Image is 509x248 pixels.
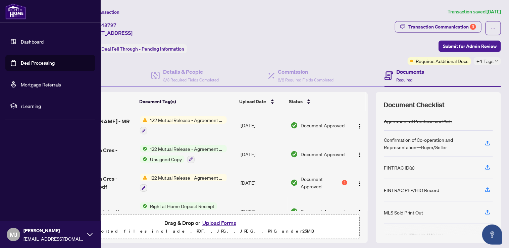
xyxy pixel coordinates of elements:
span: Required [397,77,413,82]
button: Logo [354,206,365,217]
img: Status Icon [140,116,147,124]
span: down [495,60,498,63]
span: Requires Additional Docs [416,57,468,65]
span: Deal Fell Through - Pending Information [101,46,184,52]
div: Agreement of Purchase and Sale [384,118,452,125]
span: [PERSON_NAME] [23,227,84,234]
td: [DATE] [238,197,288,226]
span: Document Approved [301,122,345,129]
button: Status Icon122 Mutual Release - Agreement of Purchase and Sale [140,116,227,134]
button: Status IconRight at Home Deposit Receipt [140,202,217,221]
span: View Transaction [84,9,119,15]
span: Upload Date [240,98,266,105]
span: Document Checklist [384,100,445,110]
button: Open asap [482,225,502,245]
span: 48797 [101,22,116,28]
span: +4 Tags [476,57,494,65]
span: MJ [10,230,17,239]
button: Transaction Communication3 [395,21,481,33]
div: MLS Sold Print Out [384,209,423,216]
span: 122 Mutual Release - Agreement of Purchase and Sale [147,116,227,124]
button: Logo [354,149,365,160]
article: Transaction saved [DATE] [448,8,501,16]
img: logo [5,3,26,19]
span: [STREET_ADDRESS] [83,29,133,37]
span: Right at Home Deposit Receipt [147,202,217,210]
div: FINTRAC ID(s) [384,164,414,171]
button: Status Icon122 Mutual Release - Agreement of Purchase and SaleStatus IconUnsigned Copy [140,145,227,163]
a: Mortgage Referrals [21,81,61,87]
span: 3/3 Required Fields Completed [163,77,219,82]
td: [DATE] [238,111,288,140]
span: Document Approved [301,208,345,215]
span: Unsigned Copy [147,156,185,163]
th: Upload Date [237,92,286,111]
button: Status Icon122 Mutual Release - Agreement of Purchase and Sale [140,174,227,192]
img: Status Icon [140,156,147,163]
img: Logo [357,152,362,158]
div: Confirmation of Co-operation and Representation—Buyer/Seller [384,136,477,151]
span: [EMAIL_ADDRESS][DOMAIN_NAME] [23,235,84,242]
th: Document Tag(s) [137,92,237,111]
span: Document Approved [301,175,341,190]
span: Submit for Admin Review [443,41,497,52]
span: Document Approved [301,150,345,158]
span: 2/2 Required Fields Completed [278,77,334,82]
div: Transaction Communication [408,21,476,32]
th: Status [286,92,348,111]
img: Document Status [291,122,298,129]
img: Logo [357,209,362,215]
h4: Details & People [163,68,219,76]
button: Logo [354,120,365,131]
img: Logo [357,181,362,186]
td: [DATE] [238,169,288,197]
td: [DATE] [238,140,288,169]
span: Drag & Drop orUpload FormsSupported files include .PDF, .JPG, .JPEG, .PNG under25MB [43,214,359,239]
a: Deal Processing [21,60,55,66]
span: ellipsis [491,26,496,30]
img: Status Icon [140,145,147,152]
img: Document Status [291,208,298,215]
div: 3 [470,24,476,30]
p: Supported files include .PDF, .JPG, .JPEG, .PNG under 25 MB [47,227,355,235]
div: Status: [83,44,187,53]
div: 1 [342,180,347,185]
h4: Documents [397,68,424,76]
img: Status Icon [140,174,147,181]
span: Status [289,98,303,105]
div: FINTRAC PEP/HIO Record [384,186,439,194]
span: rLearning [21,102,91,110]
button: Submit for Admin Review [439,41,501,52]
img: Status Icon [140,202,147,210]
img: Logo [357,124,362,129]
h4: Commission [278,68,334,76]
span: 122 Mutual Release - Agreement of Purchase and Sale [147,174,227,181]
img: Document Status [291,150,298,158]
img: Document Status [291,179,298,186]
button: Logo [354,177,365,188]
a: Dashboard [21,39,44,45]
span: Drag & Drop or [164,219,238,227]
button: Upload Forms [200,219,238,227]
span: 122 Mutual Release - Agreement of Purchase and Sale [147,145,227,152]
